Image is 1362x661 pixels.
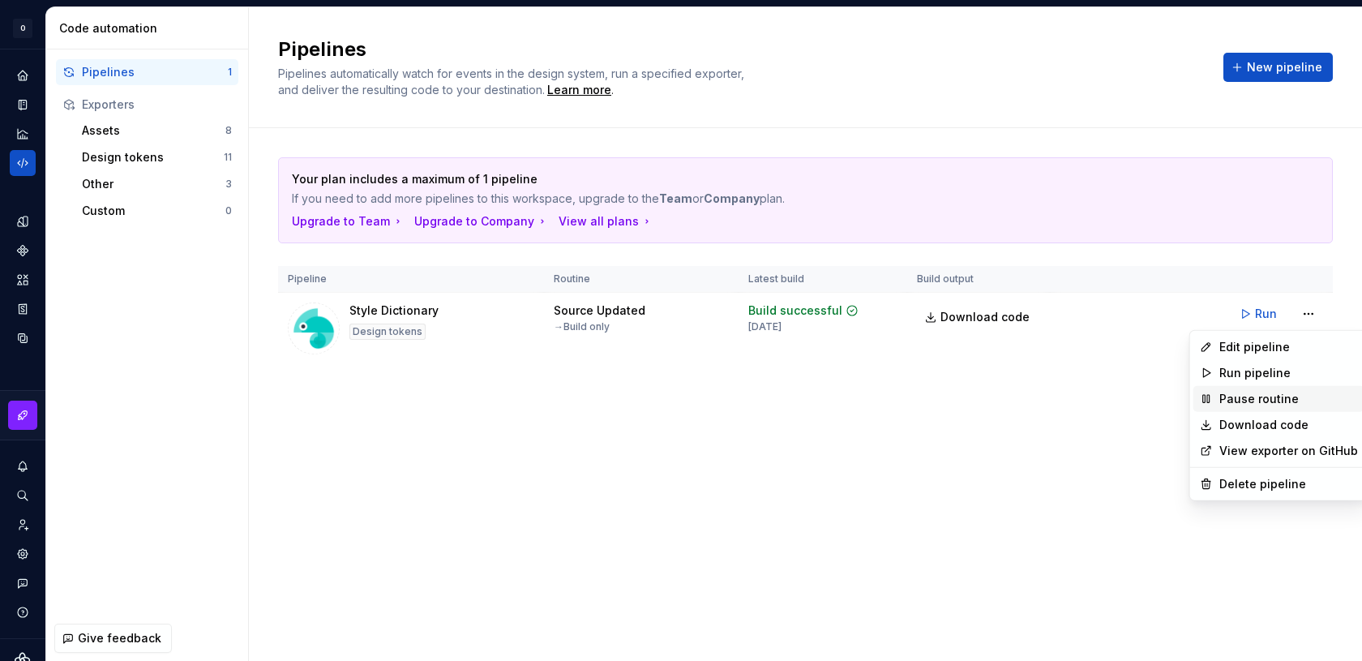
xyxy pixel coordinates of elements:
[1219,365,1358,381] div: Run pipeline
[1219,339,1358,355] div: Edit pipeline
[1219,443,1358,459] a: View exporter on GitHub
[1219,391,1358,407] div: Pause routine
[1219,417,1358,433] a: Download code
[1219,476,1358,492] div: Delete pipeline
